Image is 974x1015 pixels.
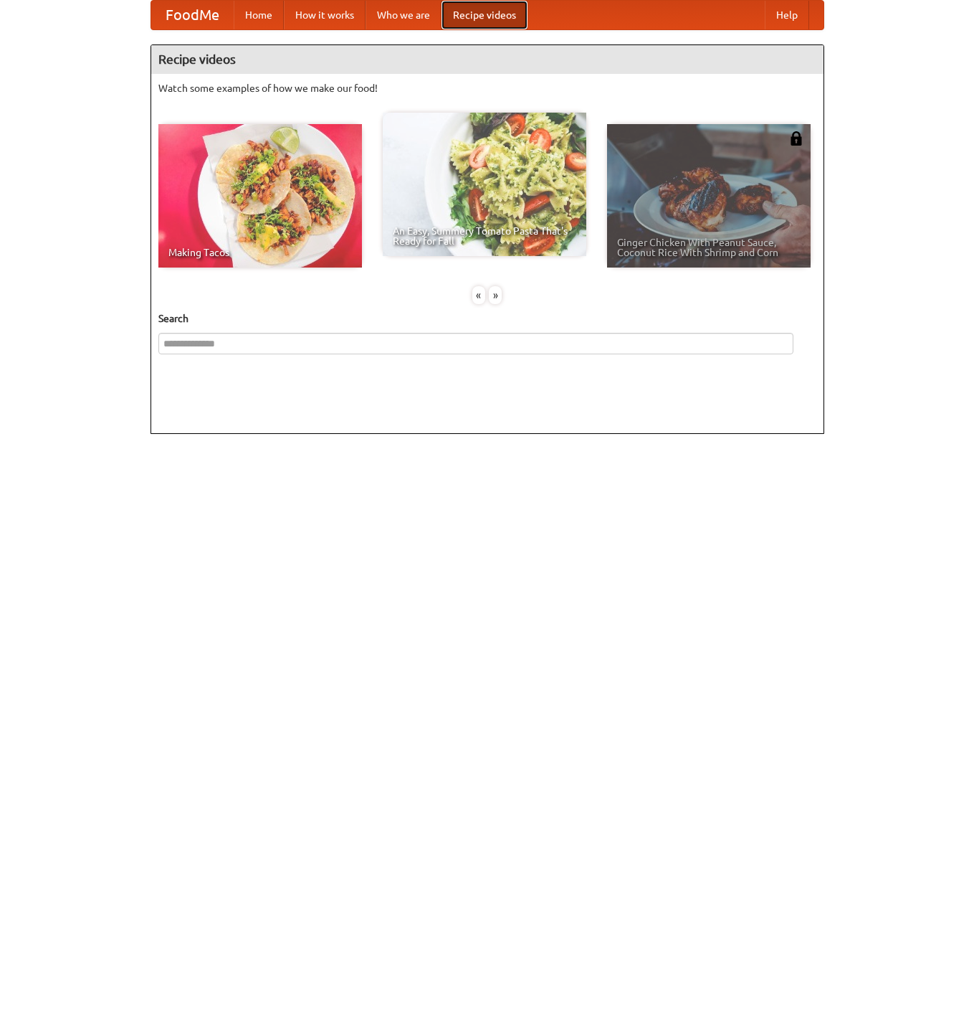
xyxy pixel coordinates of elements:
span: An Easy, Summery Tomato Pasta That's Ready for Fall [393,226,576,246]
a: An Easy, Summery Tomato Pasta That's Ready for Fall [383,113,586,256]
img: 483408.png [789,131,803,146]
span: Making Tacos [168,247,352,258]
div: « [472,286,485,304]
p: Watch some examples of how we make our food! [158,81,816,95]
a: Recipe videos [441,1,527,29]
h5: Search [158,311,816,326]
a: How it works [284,1,366,29]
a: Making Tacos [158,124,362,268]
div: » [489,286,502,304]
a: Who we are [366,1,441,29]
a: Home [234,1,284,29]
h4: Recipe videos [151,45,823,74]
a: Help [765,1,809,29]
a: FoodMe [151,1,234,29]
